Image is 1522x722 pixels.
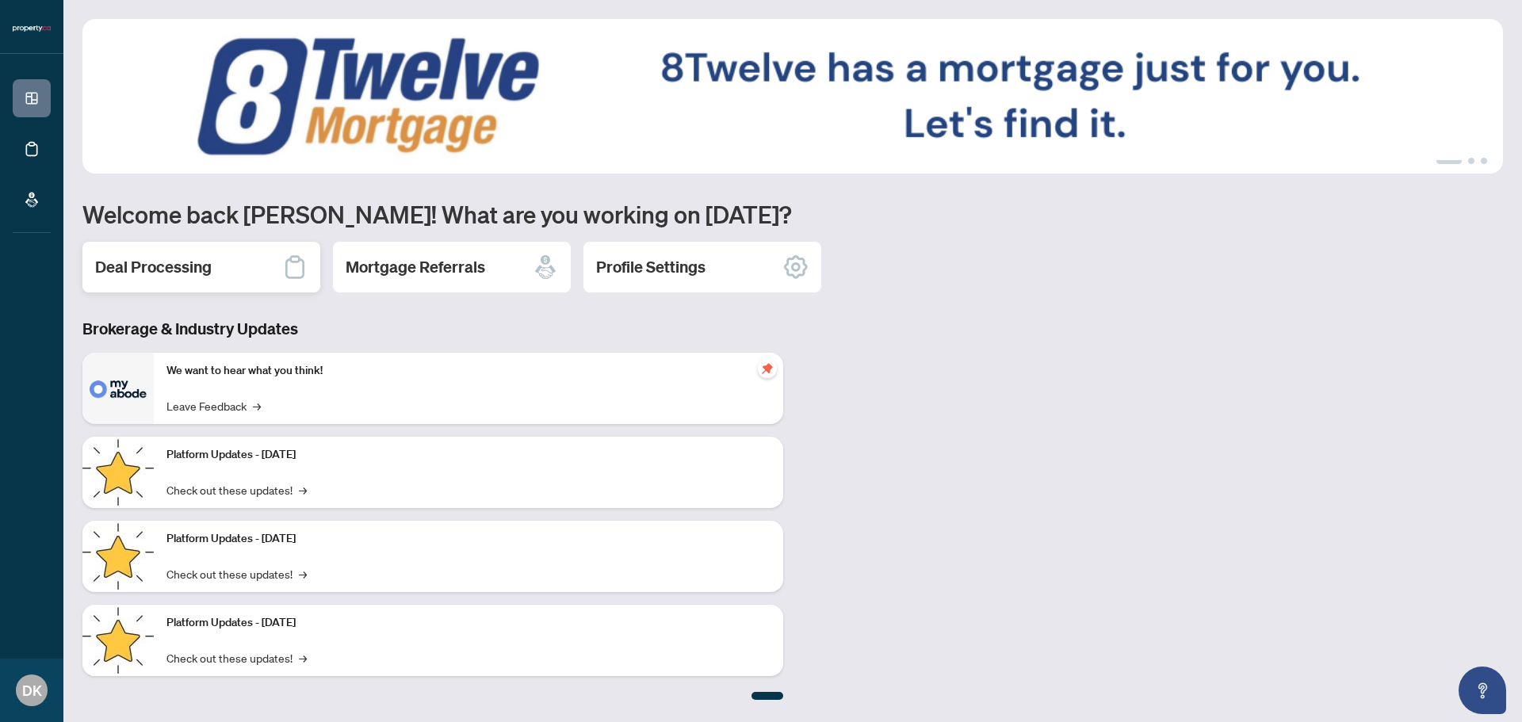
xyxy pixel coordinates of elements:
[758,359,777,378] span: pushpin
[82,19,1503,174] img: Slide 0
[82,199,1503,229] h1: Welcome back [PERSON_NAME]! What are you working on [DATE]?
[166,649,307,667] a: Check out these updates!→
[299,565,307,583] span: →
[166,481,307,499] a: Check out these updates!→
[166,530,771,548] p: Platform Updates - [DATE]
[95,256,212,278] h2: Deal Processing
[1468,158,1474,164] button: 2
[166,362,771,380] p: We want to hear what you think!
[1481,158,1487,164] button: 3
[82,318,783,340] h3: Brokerage & Industry Updates
[596,256,706,278] h2: Profile Settings
[82,437,154,508] img: Platform Updates - July 21, 2025
[22,679,42,701] span: DK
[166,446,771,464] p: Platform Updates - [DATE]
[253,397,261,414] span: →
[13,24,51,33] img: logo
[346,256,485,278] h2: Mortgage Referrals
[299,649,307,667] span: →
[1436,158,1462,164] button: 1
[299,481,307,499] span: →
[166,397,261,414] a: Leave Feedback→
[82,353,154,424] img: We want to hear what you think!
[82,521,154,592] img: Platform Updates - July 8, 2025
[166,614,771,632] p: Platform Updates - [DATE]
[82,605,154,676] img: Platform Updates - June 23, 2025
[1459,667,1506,714] button: Open asap
[166,565,307,583] a: Check out these updates!→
